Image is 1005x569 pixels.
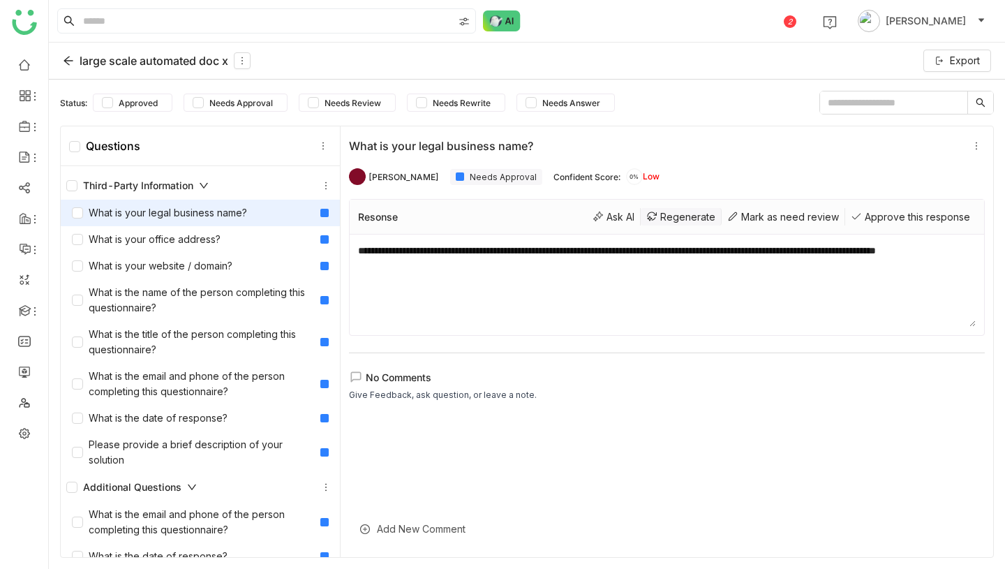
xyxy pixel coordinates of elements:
span: 0% [626,174,643,179]
div: Third-Party Information [61,172,340,200]
div: Give Feedback, ask question, or leave a note. [349,388,537,402]
span: Needs Answer [537,98,606,108]
div: Ask AI [587,208,641,226]
span: [PERSON_NAME] [886,13,966,29]
div: [PERSON_NAME] [368,172,439,182]
img: help.svg [823,15,837,29]
div: Regenerate [641,208,722,226]
div: Third-Party Information [66,178,209,193]
button: Export [923,50,991,72]
div: Additional Questions [61,473,340,501]
button: [PERSON_NAME] [855,10,988,32]
div: Please provide a brief description of your solution [72,437,315,468]
div: Low [626,168,660,185]
div: What is the date of response? [72,411,228,426]
img: lms-comment.svg [349,370,363,384]
div: What is the date of response? [72,549,228,564]
div: What is the name of the person completing this questionnaire? [72,285,315,316]
div: Needs Approval [450,169,542,185]
div: Resonse [358,211,398,223]
div: large scale automated doc x [63,52,251,69]
div: Status: [60,98,87,108]
div: Additional Questions [66,480,197,495]
div: Mark as need review [722,208,845,226]
span: Needs Review [319,98,387,108]
div: What is your office address? [72,232,221,247]
div: Approve this response [845,208,976,226]
div: What is your website / domain? [72,258,232,274]
div: Confident Score: [553,172,620,182]
span: No Comments [366,371,431,383]
img: 614311cd187b40350527aed2 [349,168,366,185]
div: What is your legal business name? [349,139,962,153]
div: Questions [69,139,140,153]
div: 2 [784,15,796,28]
div: What is your legal business name? [72,205,247,221]
img: avatar [858,10,880,32]
div: What is the email and phone of the person completing this questionnaire? [72,369,315,399]
span: Approved [113,98,163,108]
span: Needs Approval [204,98,278,108]
span: Export [950,53,980,68]
img: ask-buddy-normal.svg [483,10,521,31]
div: What is the title of the person completing this questionnaire? [72,327,315,357]
img: logo [12,10,37,35]
img: search-type.svg [459,16,470,27]
div: What is the email and phone of the person completing this questionnaire? [72,507,315,538]
div: Add New Comment [349,512,985,546]
span: Needs Rewrite [427,98,496,108]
